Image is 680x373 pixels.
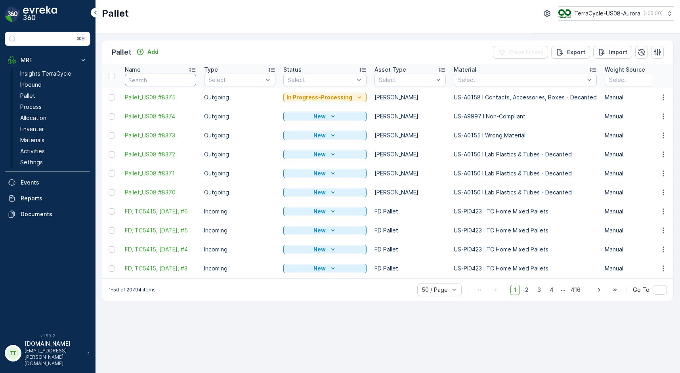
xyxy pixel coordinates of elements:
p: FD Pallet [374,245,446,253]
p: Export [567,48,585,56]
p: US-A0150 I Lab Plastics & Tubes - Decanted [454,150,597,158]
p: ( -05:00 ) [644,10,663,17]
p: New [313,131,326,139]
p: Status [283,66,302,74]
p: ... [561,285,565,295]
p: Select [379,76,434,84]
p: US-A0150 I Lab Plastics & Tubes - Decanted [454,169,597,177]
div: Toggle Row Selected [109,246,115,253]
p: Select [609,76,664,84]
p: Materials [20,136,44,144]
button: New [283,245,367,254]
p: Insights TerraCycle [20,70,71,78]
p: Name [125,66,141,74]
p: US-PI0423 I TC Home Mixed Pallets [454,245,597,253]
p: ⌘B [77,36,85,42]
p: MRF [21,56,74,64]
div: TT [7,347,19,360]
p: Reports [21,194,87,202]
p: Pallet [20,92,35,100]
a: Process [17,101,90,112]
p: [PERSON_NAME] [374,93,446,101]
button: New [283,188,367,197]
div: Toggle Row Selected [109,265,115,272]
button: New [283,169,367,178]
p: Manual [605,169,676,177]
div: Toggle Row Selected [109,94,115,101]
p: Allocation [20,114,46,122]
p: Outgoing [204,169,275,177]
p: Manual [605,150,676,158]
img: logo_dark-DEwI_e13.png [23,6,57,22]
button: New [283,264,367,273]
p: FD Pallet [374,207,446,215]
p: Incoming [204,226,275,234]
p: Documents [21,210,87,218]
p: [PERSON_NAME] [374,188,446,196]
p: FD Pallet [374,226,446,234]
button: Clear Filters [493,46,548,59]
p: Manual [605,112,676,120]
input: Search [125,74,196,86]
p: 1-50 of 20794 items [109,287,156,293]
a: FD, TC5415, 09/16/25, #5 [125,226,196,234]
a: Events [5,175,90,190]
button: TT[DOMAIN_NAME][EMAIL_ADDRESS][PERSON_NAME][DOMAIN_NAME] [5,340,90,367]
a: Insights TerraCycle [17,68,90,79]
p: Clear Filters [509,48,543,56]
p: Manual [605,93,676,101]
a: Activities [17,146,90,157]
p: Events [21,179,87,186]
p: Select [458,76,584,84]
p: Pallet [102,7,129,20]
p: Process [20,103,42,111]
span: 2 [521,285,532,295]
p: Manual [605,207,676,215]
p: New [313,112,326,120]
p: New [313,188,326,196]
a: Pallet_US08 #8374 [125,112,196,120]
a: Pallet_US08 #8375 [125,93,196,101]
button: New [283,112,367,121]
p: Outgoing [204,188,275,196]
button: New [283,207,367,216]
a: Materials [17,135,90,146]
p: Manual [605,226,676,234]
span: 1 [510,285,520,295]
button: New [283,131,367,140]
p: Incoming [204,265,275,272]
p: Manual [605,188,676,196]
p: In Progress-Processing [287,93,352,101]
p: Outgoing [204,131,275,139]
p: [PERSON_NAME] [374,131,446,139]
p: Inbound [20,81,42,89]
p: Outgoing [204,112,275,120]
div: Toggle Row Selected [109,170,115,177]
p: US-PI0423 I TC Home Mixed Pallets [454,226,597,234]
div: Toggle Row Selected [109,208,115,215]
p: Manual [605,245,676,253]
a: Documents [5,206,90,222]
p: New [313,150,326,158]
p: Select [288,76,354,84]
span: FD, TC5415, [DATE], #4 [125,245,196,253]
p: Manual [605,265,676,272]
span: FD, TC5415, [DATE], #3 [125,265,196,272]
span: Pallet_US08 #8373 [125,131,196,139]
a: Settings [17,157,90,168]
p: New [313,207,326,215]
p: US-A0158 I Contacts, Accessories, Boxes - Decanted [454,93,597,101]
a: Pallet_US08 #8371 [125,169,196,177]
p: TerraCycle-US08-Aurora [574,10,640,17]
span: 3 [534,285,544,295]
p: US-A0150 I Lab Plastics & Tubes - Decanted [454,188,597,196]
p: US-PI0423 I TC Home Mixed Pallets [454,207,597,215]
span: v 1.50.2 [5,333,90,338]
p: FD Pallet [374,265,446,272]
button: Export [551,46,590,59]
span: Go To [633,286,649,294]
p: New [313,226,326,234]
button: In Progress-Processing [283,93,367,102]
p: Envanter [20,125,44,133]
